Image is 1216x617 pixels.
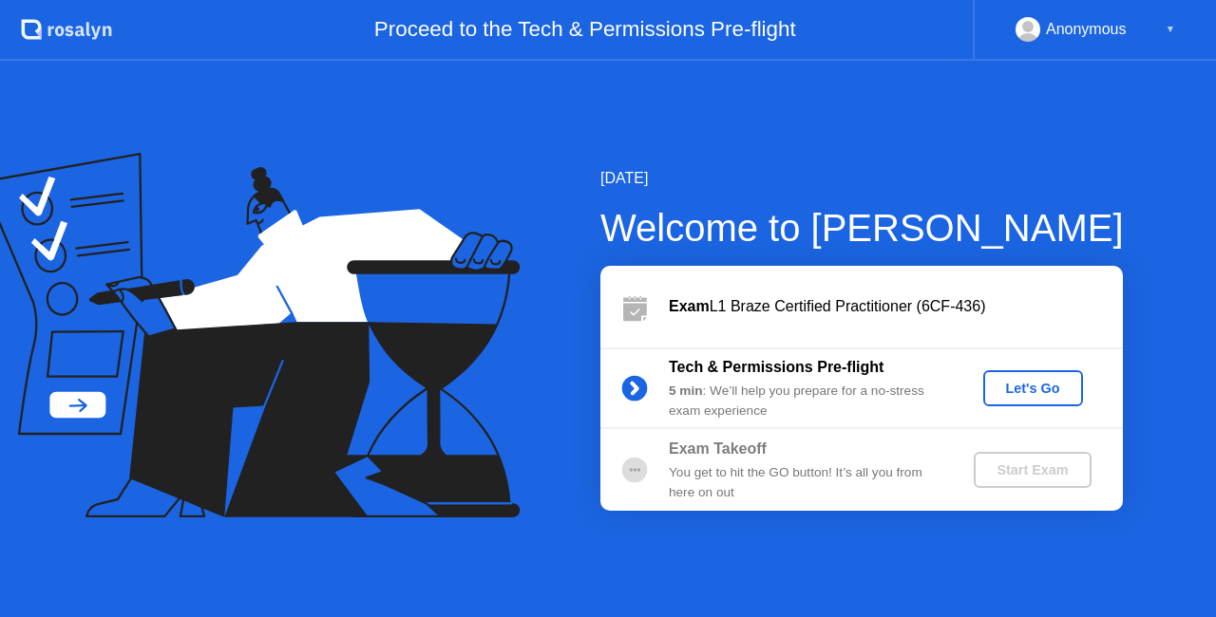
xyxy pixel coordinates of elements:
b: Exam Takeoff [669,440,767,457]
div: [DATE] [600,167,1124,190]
div: Anonymous [1046,17,1127,42]
div: L1 Braze Certified Practitioner (6CF-436) [669,295,1123,318]
div: : We’ll help you prepare for a no-stress exam experience [669,382,942,421]
b: 5 min [669,383,703,398]
button: Start Exam [974,452,1091,488]
button: Let's Go [983,370,1083,406]
div: Start Exam [981,462,1083,477]
div: Let's Go [991,381,1075,396]
div: Welcome to [PERSON_NAME] [600,199,1124,256]
div: You get to hit the GO button! It’s all you from here on out [669,463,942,502]
b: Exam [669,298,710,314]
div: ▼ [1166,17,1175,42]
b: Tech & Permissions Pre-flight [669,359,883,375]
